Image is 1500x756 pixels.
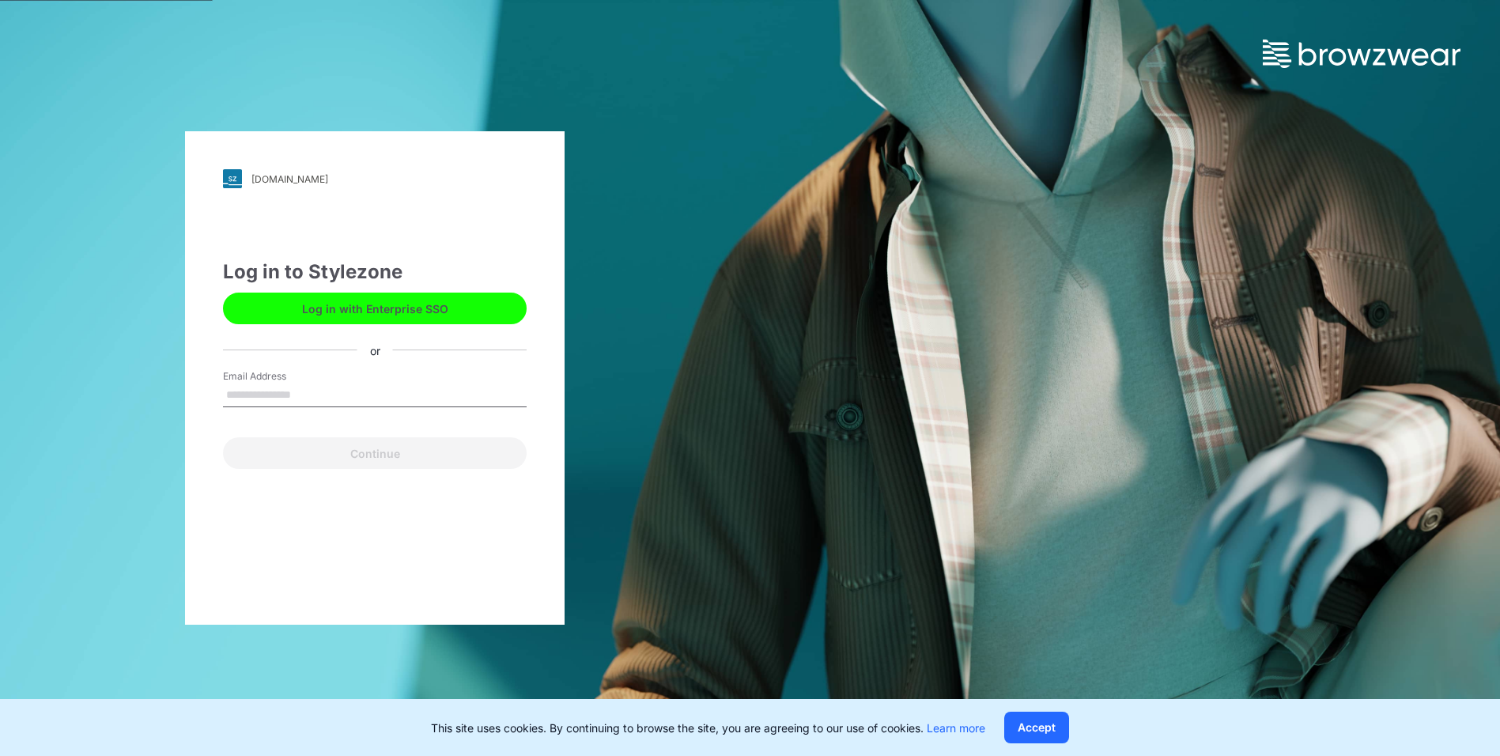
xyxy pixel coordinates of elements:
img: svg+xml;base64,PHN2ZyB3aWR0aD0iMjgiIGhlaWdodD0iMjgiIHZpZXdCb3g9IjAgMCAyOCAyOCIgZmlsbD0ibm9uZSIgeG... [223,169,242,188]
label: Email Address [223,369,334,384]
a: Learn more [927,721,985,735]
div: Log in to Stylezone [223,258,527,286]
div: or [357,342,393,358]
button: Log in with Enterprise SSO [223,293,527,324]
div: [DOMAIN_NAME] [251,173,328,185]
a: [DOMAIN_NAME] [223,169,527,188]
p: This site uses cookies. By continuing to browse the site, you are agreeing to our use of cookies. [431,720,985,736]
button: Accept [1004,712,1069,743]
img: browzwear-logo.73288ffb.svg [1263,40,1460,68]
